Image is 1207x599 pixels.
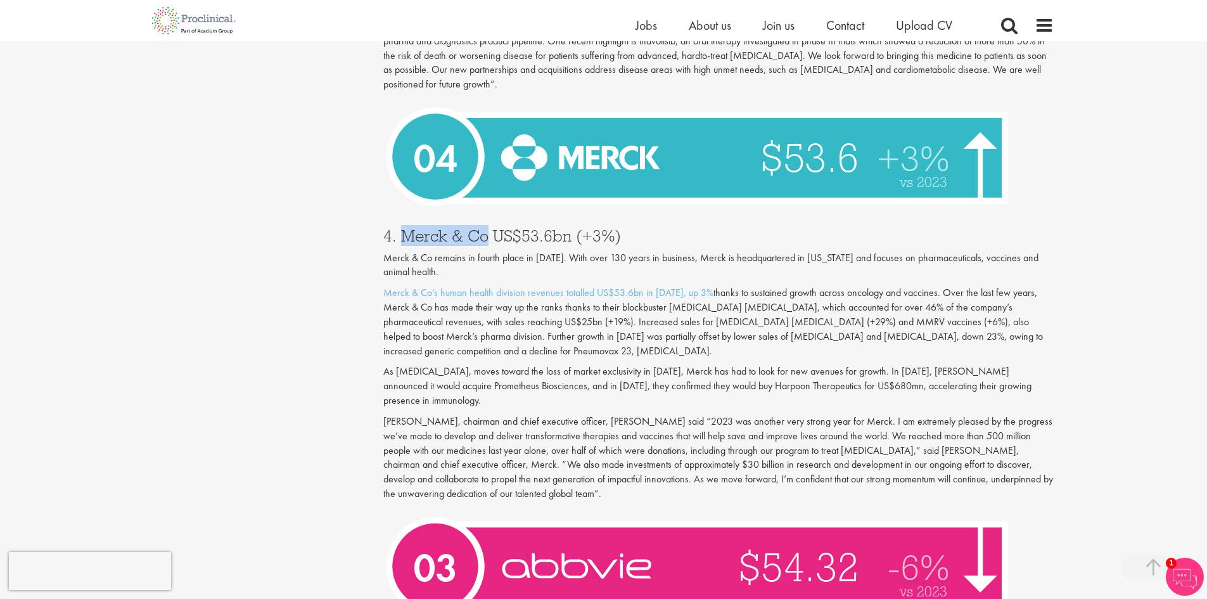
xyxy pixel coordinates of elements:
[383,286,1054,358] p: thanks to sustained growth across oncology and vaccines. Over the last few years, Merck & Co has ...
[9,552,171,590] iframe: reCAPTCHA
[383,364,1054,408] p: As [MEDICAL_DATA], moves toward the loss of market exclusivity in [DATE], Merck has had to look f...
[383,228,1054,244] h3: 4. Merck & Co US$53.6bn (+3%)
[383,20,1054,92] p: Marking a steady performance in [DATE] and looking to the future, [PERSON_NAME] CEO, [PERSON_NAME...
[763,17,795,34] a: Join us
[1166,558,1177,569] span: 1
[383,415,1054,501] p: [PERSON_NAME], chairman and chief executive officer, [PERSON_NAME] said “2023 was another very st...
[1166,558,1204,596] img: Chatbot
[689,17,731,34] a: About us
[896,17,952,34] a: Upload CV
[383,286,713,299] a: Merck & Co’s human health division revenues totalled US$53.6bn in [DATE], up 3%
[383,251,1054,280] p: Merck & Co remains in fourth place in [DATE]. With over 130 years in business, Merck is headquart...
[635,17,657,34] a: Jobs
[826,17,864,34] a: Contact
